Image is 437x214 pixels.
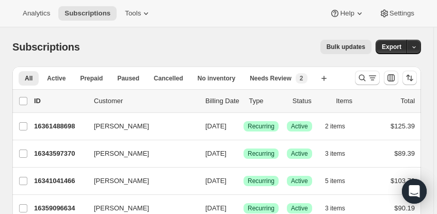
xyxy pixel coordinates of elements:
button: Analytics [17,6,56,21]
span: Export [382,43,401,51]
span: $90.19 [394,204,415,212]
p: ID [34,96,86,106]
p: 16341041466 [34,176,86,186]
span: [PERSON_NAME] [94,176,149,186]
span: Active [291,122,308,130]
p: 16359096634 [34,203,86,213]
button: Export [376,40,408,54]
button: Settings [373,6,420,21]
span: [DATE] [205,177,226,185]
span: All [25,74,33,83]
button: [PERSON_NAME] [88,118,191,135]
span: No inventory [198,74,235,83]
button: 5 items [325,174,357,188]
p: Billing Date [205,96,240,106]
span: Cancelled [154,74,183,83]
button: Bulk updates [320,40,371,54]
span: Active [291,204,308,212]
div: 16343597370[PERSON_NAME][DATE]SuccessRecurringSuccessActive3 items$89.39 [34,146,415,161]
span: Settings [390,9,414,18]
button: 2 items [325,119,357,134]
span: [DATE] [205,150,226,157]
div: Items [336,96,371,106]
button: Search and filter results [355,71,380,85]
span: Help [340,9,354,18]
span: [PERSON_NAME] [94,203,149,213]
span: $89.39 [394,150,415,157]
span: Subscriptions [12,41,80,53]
div: Open Intercom Messenger [402,179,427,204]
span: 3 items [325,150,345,158]
span: Recurring [248,177,274,185]
p: 16361488698 [34,121,86,131]
span: Paused [117,74,139,83]
span: Active [47,74,66,83]
span: 5 items [325,177,345,185]
button: Subscriptions [58,6,117,21]
span: Tools [125,9,141,18]
span: [DATE] [205,122,226,130]
span: Analytics [23,9,50,18]
span: [PERSON_NAME] [94,121,149,131]
button: Customize table column order and visibility [384,71,398,85]
p: 16343597370 [34,149,86,159]
span: $103.79 [391,177,415,185]
p: Status [293,96,328,106]
button: Sort the results [402,71,417,85]
span: [PERSON_NAME] [94,149,149,159]
p: Total [401,96,415,106]
span: [DATE] [205,204,226,212]
span: 3 items [325,204,345,212]
span: Recurring [248,204,274,212]
div: 16361488698[PERSON_NAME][DATE]SuccessRecurringSuccessActive2 items$125.39 [34,119,415,134]
div: 16341041466[PERSON_NAME][DATE]SuccessRecurringSuccessActive5 items$103.79 [34,174,415,188]
span: 2 [300,74,303,83]
span: Recurring [248,122,274,130]
span: Needs Review [250,74,292,83]
button: [PERSON_NAME] [88,173,191,189]
button: [PERSON_NAME] [88,145,191,162]
span: Active [291,150,308,158]
span: Bulk updates [327,43,365,51]
span: Active [291,177,308,185]
span: Recurring [248,150,274,158]
div: Type [249,96,284,106]
span: 2 items [325,122,345,130]
span: Prepaid [80,74,103,83]
button: Tools [119,6,157,21]
div: IDCustomerBilling DateTypeStatusItemsTotal [34,96,415,106]
span: Subscriptions [64,9,110,18]
button: 3 items [325,146,357,161]
p: Customer [94,96,197,106]
button: Help [323,6,370,21]
button: Create new view [316,71,332,86]
span: $125.39 [391,122,415,130]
